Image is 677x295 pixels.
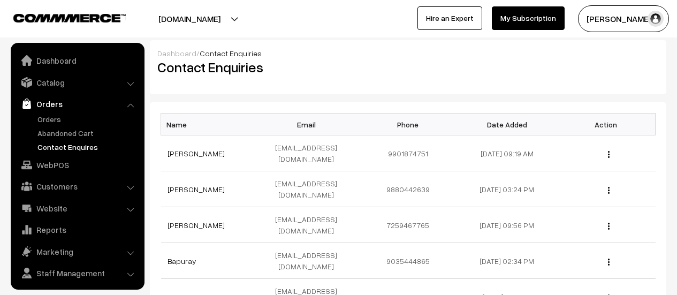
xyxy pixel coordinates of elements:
[13,11,107,24] a: COMMMERCE
[13,199,141,218] a: Website
[458,207,557,243] td: [DATE] 09:56 PM
[458,135,557,171] td: [DATE] 09:19 AM
[359,114,458,135] th: Phone
[608,259,610,266] img: Menu
[359,171,458,207] td: 9880442639
[13,155,141,175] a: WebPOS
[168,256,196,266] a: Bapuray
[161,114,260,135] th: Name
[260,135,359,171] td: [EMAIL_ADDRESS][DOMAIN_NAME]
[13,177,141,196] a: Customers
[35,127,141,139] a: Abandoned Cart
[578,5,669,32] button: [PERSON_NAME]
[13,94,141,114] a: Orders
[359,135,458,171] td: 9901874751
[121,5,258,32] button: [DOMAIN_NAME]
[648,11,664,27] img: user
[168,149,225,158] a: [PERSON_NAME]
[157,59,400,75] h2: Contact Enquiries
[13,263,141,283] a: Staff Management
[200,49,262,58] span: Contact Enquiries
[157,48,659,59] div: /
[359,243,458,279] td: 9035444865
[458,114,557,135] th: Date Added
[608,187,610,194] img: Menu
[35,141,141,153] a: Contact Enquires
[13,220,141,239] a: Reports
[417,6,482,30] a: Hire an Expert
[13,51,141,70] a: Dashboard
[13,73,141,92] a: Catalog
[492,6,565,30] a: My Subscription
[260,243,359,279] td: [EMAIL_ADDRESS][DOMAIN_NAME]
[260,207,359,243] td: [EMAIL_ADDRESS][DOMAIN_NAME]
[260,114,359,135] th: Email
[13,14,126,22] img: COMMMERCE
[260,171,359,207] td: [EMAIL_ADDRESS][DOMAIN_NAME]
[168,185,225,194] a: [PERSON_NAME]
[557,114,656,135] th: Action
[168,221,225,230] a: [PERSON_NAME]
[359,207,458,243] td: 7259467765
[458,171,557,207] td: [DATE] 03:24 PM
[608,151,610,158] img: Menu
[157,49,196,58] a: Dashboard
[458,243,557,279] td: [DATE] 02:34 PM
[35,114,141,125] a: Orders
[13,242,141,261] a: Marketing
[608,223,610,230] img: Menu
